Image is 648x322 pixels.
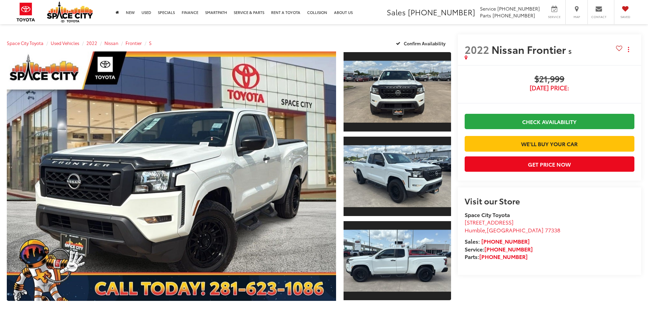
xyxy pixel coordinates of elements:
span: Service [480,5,496,12]
span: [GEOGRAPHIC_DATA] [487,226,544,234]
span: Sales: [465,237,480,245]
strong: Space City Toyota [465,211,510,218]
a: S [149,40,152,46]
a: Frontier [126,40,142,46]
a: Expand Photo 2 [344,136,451,217]
span: Parts [480,12,491,19]
span: Sales [387,6,406,17]
span: Map [569,15,584,19]
a: Used Vehicles [51,40,79,46]
a: [PHONE_NUMBER] [479,252,528,260]
img: 2022 Nissan Frontier S [342,145,452,207]
span: dropdown dots [628,47,629,52]
span: [PHONE_NUMBER] [497,5,540,12]
a: [PHONE_NUMBER] [484,245,533,253]
span: , [465,226,560,234]
span: Humble [465,226,485,234]
button: Get Price Now [465,156,634,172]
span: Saved [618,15,633,19]
a: Expand Photo 3 [344,220,451,301]
span: Nissan Frontier [492,42,568,57]
span: [PHONE_NUMBER] [408,6,475,17]
a: [PHONE_NUMBER] [481,237,530,245]
span: Confirm Availability [404,40,446,46]
img: 2022 Nissan Frontier S [342,230,452,291]
button: Confirm Availability [392,37,451,49]
img: 2022 Nissan Frontier S [3,50,339,302]
span: 77338 [545,226,560,234]
span: S [568,47,571,55]
h2: Visit our Store [465,196,634,205]
span: [DATE] Price: [465,85,634,91]
a: Space City Toyota [7,40,44,46]
span: Contact [591,15,607,19]
a: Expand Photo 1 [344,51,451,132]
span: 2022 [465,42,489,57]
a: Expand Photo 0 [7,51,336,301]
strong: Service: [465,245,533,253]
span: Service [547,15,562,19]
a: 2022 [86,40,97,46]
span: [STREET_ADDRESS] [465,218,514,226]
a: Check Availability [465,114,634,129]
img: Space City Toyota [47,1,93,22]
a: We'll Buy Your Car [465,136,634,151]
a: [STREET_ADDRESS] Humble,[GEOGRAPHIC_DATA] 77338 [465,218,560,234]
a: Nissan [104,40,118,46]
span: [PHONE_NUMBER] [493,12,535,19]
strong: Parts: [465,252,528,260]
button: Actions [622,43,634,55]
img: 2022 Nissan Frontier S [342,61,452,123]
span: $21,999 [465,74,634,85]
